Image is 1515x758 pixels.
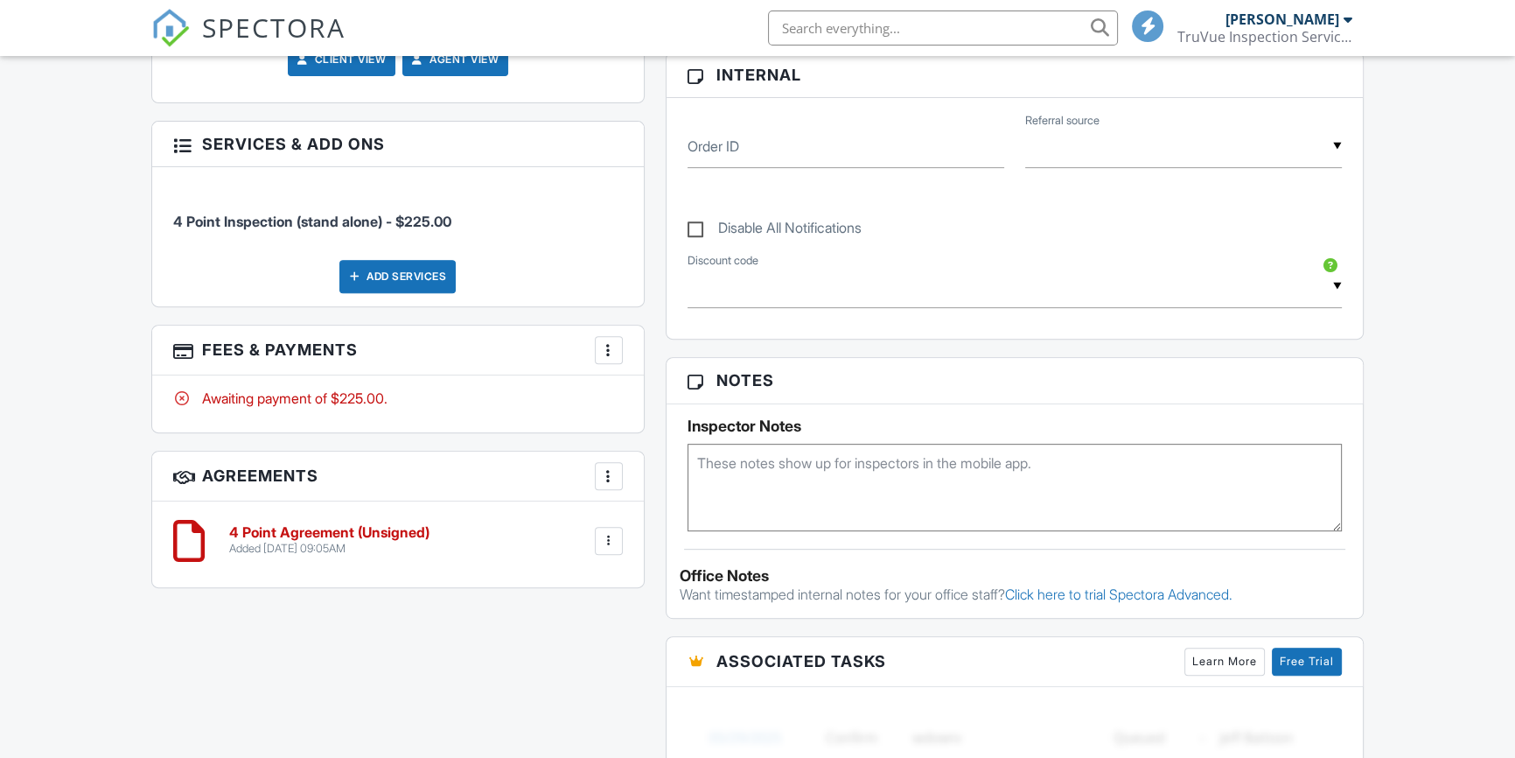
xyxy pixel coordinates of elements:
[151,9,190,47] img: The Best Home Inspection Software - Spectora
[173,213,451,230] span: 4 Point Inspection (stand alone) - $225.00
[173,389,622,408] div: Awaiting payment of $225.00.
[688,137,739,156] label: Order ID
[1184,648,1265,676] a: Learn More
[667,358,1363,404] h3: Notes
[152,452,643,502] h3: Agreements
[688,253,758,269] label: Discount code
[716,649,886,673] span: Associated Tasks
[1005,586,1232,603] a: Click here to trial Spectora Advanced.
[680,567,1350,585] div: Office Notes
[339,260,456,293] div: Add Services
[152,122,643,167] h3: Services & Add ons
[229,525,429,541] h6: 4 Point Agreement (Unsigned)
[1177,28,1352,46] div: TruVue Inspection Services
[202,9,346,46] span: SPECTORA
[152,326,643,375] h3: Fees & Payments
[1272,648,1342,676] a: Free Trial
[151,24,346,60] a: SPECTORA
[229,525,429,556] a: 4 Point Agreement (Unsigned) Added [DATE] 09:05AM
[680,585,1350,604] p: Want timestamped internal notes for your office staff?
[1225,11,1339,28] div: [PERSON_NAME]
[667,53,1363,98] h3: Internal
[408,51,499,68] a: Agent View
[1025,113,1100,129] label: Referral source
[768,11,1118,46] input: Search everything...
[688,418,1342,435] h5: Inspector Notes
[688,220,862,242] label: Disable All Notifications
[229,542,429,556] div: Added [DATE] 09:05AM
[173,180,622,245] li: Service: 4 Point Inspection (stand alone)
